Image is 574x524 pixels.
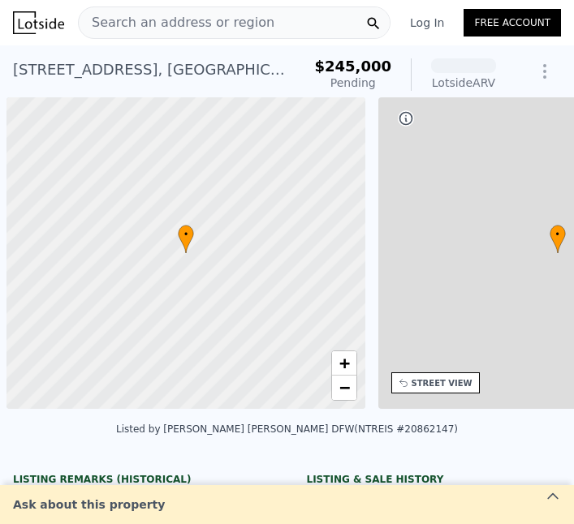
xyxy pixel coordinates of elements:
[332,376,356,400] a: Zoom out
[339,377,349,397] span: −
[314,58,391,75] span: $245,000
[332,351,356,376] a: Zoom in
[529,55,561,88] button: Show Options
[314,75,391,91] div: Pending
[13,11,64,34] img: Lotside
[431,75,496,91] div: Lotside ARV
[464,9,561,37] a: Free Account
[79,13,274,32] span: Search an address or region
[307,473,562,489] div: LISTING & SALE HISTORY
[3,496,175,513] div: Ask about this property
[550,227,566,242] span: •
[116,423,458,435] div: Listed by [PERSON_NAME] [PERSON_NAME] DFW (NTREIS #20862147)
[339,353,349,373] span: +
[178,225,194,253] div: •
[178,227,194,242] span: •
[391,15,464,31] a: Log In
[13,58,288,81] div: [STREET_ADDRESS] , [GEOGRAPHIC_DATA] , [GEOGRAPHIC_DATA] 75228
[550,225,566,253] div: •
[13,473,268,486] div: Listing Remarks (Historical)
[412,377,473,389] div: STREET VIEW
